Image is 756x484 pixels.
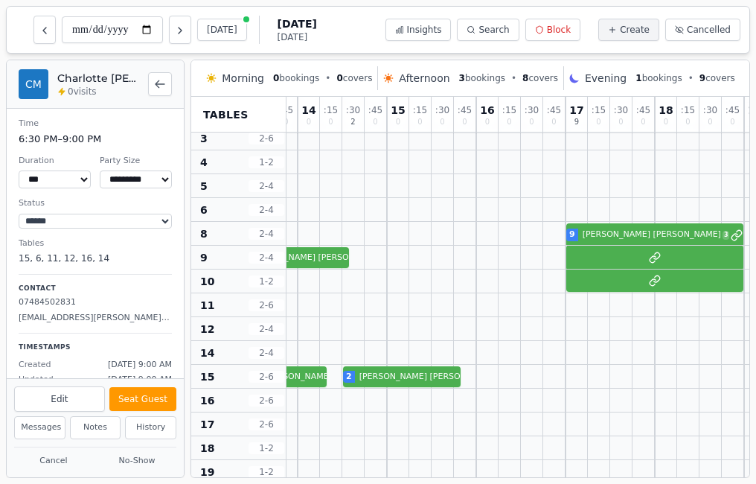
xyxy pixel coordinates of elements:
span: : 45 [368,106,382,115]
span: : 15 [413,106,427,115]
span: • [688,72,693,84]
dt: Party Size [100,155,172,168]
span: 8 [522,73,528,83]
span: 2 - 6 [249,418,284,430]
span: 2 - 4 [249,204,284,216]
span: 18 [200,441,214,456]
p: Contact [19,284,172,294]
span: : 15 [681,106,695,115]
dd: 6:30 PM – 9:00 PM [19,132,172,147]
span: 10 [200,274,214,289]
span: 0 [373,118,377,126]
span: : 15 [324,106,338,115]
span: 3 [200,131,208,146]
span: 0 [685,118,690,126]
span: 2 - 6 [249,371,284,383]
span: : 45 [725,106,740,115]
span: covers [522,72,558,84]
span: 6 [200,203,208,217]
span: Block [547,24,571,36]
button: Insights [385,19,452,41]
div: CM [19,69,48,99]
span: 1 [635,73,641,83]
button: History [125,416,176,439]
span: Created [19,359,51,372]
button: Search [457,19,519,41]
span: 2 - 4 [249,228,284,240]
span: 15 [391,105,405,115]
span: 3 [459,73,465,83]
span: bookings [459,72,505,84]
span: 0 [507,118,511,126]
span: • [511,72,516,84]
button: No-Show [97,452,176,471]
span: 3 [723,231,730,240]
button: Next day [169,16,191,44]
dt: Status [19,197,172,210]
span: 1 - 2 [249,156,284,168]
p: [EMAIL_ADDRESS][PERSON_NAME][DOMAIN_NAME] [19,312,172,325]
span: : 45 [458,106,472,115]
button: Back to bookings list [148,72,172,96]
button: Edit [14,386,105,412]
span: 1 - 2 [249,442,284,454]
span: 0 [664,118,668,126]
span: Evening [585,71,627,86]
span: 2 - 4 [249,252,284,264]
span: 9 [699,73,705,83]
span: 9 [574,118,579,126]
span: 0 [708,118,712,126]
span: [PERSON_NAME] [PERSON_NAME] [356,371,498,383]
span: 8 [200,226,208,241]
span: 0 [396,118,400,126]
span: bookings [635,72,682,84]
dt: Time [19,118,172,130]
span: Create [620,24,650,36]
span: 2 - 6 [249,133,284,144]
span: : 30 [703,106,717,115]
span: 0 [529,118,534,126]
span: [DATE] 9:00 AM [108,359,172,372]
span: 0 [641,118,645,126]
span: 18 [659,105,673,115]
span: covers [336,72,372,84]
span: Tables [203,107,249,122]
span: : 30 [525,106,539,115]
span: 14 [200,346,214,360]
dd: 15, 6, 11, 12, 16, 14 [19,252,172,265]
span: 0 [596,118,600,126]
span: Updated [19,374,54,386]
button: Messages [14,416,65,439]
span: 14 [301,105,315,115]
span: 0 [417,118,422,126]
p: Timestamps [19,343,172,353]
span: [PERSON_NAME] [PERSON_NAME] [245,252,386,264]
button: Create [598,19,659,41]
span: Insights [407,24,442,36]
button: Cancelled [665,19,740,41]
button: [DATE] [197,19,247,41]
span: 2 - 4 [249,180,284,192]
span: Cancelled [687,24,731,36]
span: : 30 [346,106,360,115]
span: [DATE] [278,16,317,31]
span: 0 visits [68,86,97,98]
span: 0 [328,118,333,126]
span: 2 - 6 [249,395,284,407]
span: : 45 [636,106,650,115]
span: 16 [480,105,494,115]
dt: Duration [19,155,91,168]
span: 1 - 2 [249,276,284,287]
span: covers [699,72,735,84]
span: [PERSON_NAME] [PERSON_NAME] [580,229,721,241]
span: : 15 [502,106,516,115]
button: Seat Guest [109,387,176,411]
span: 0 [730,118,734,126]
span: 15 [200,369,214,384]
span: 12 [200,322,214,337]
span: • [325,72,330,84]
button: Cancel [14,452,93,471]
span: 4 [200,155,208,170]
span: 0 [462,118,467,126]
h2: Charlotte [PERSON_NAME] [57,71,139,86]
